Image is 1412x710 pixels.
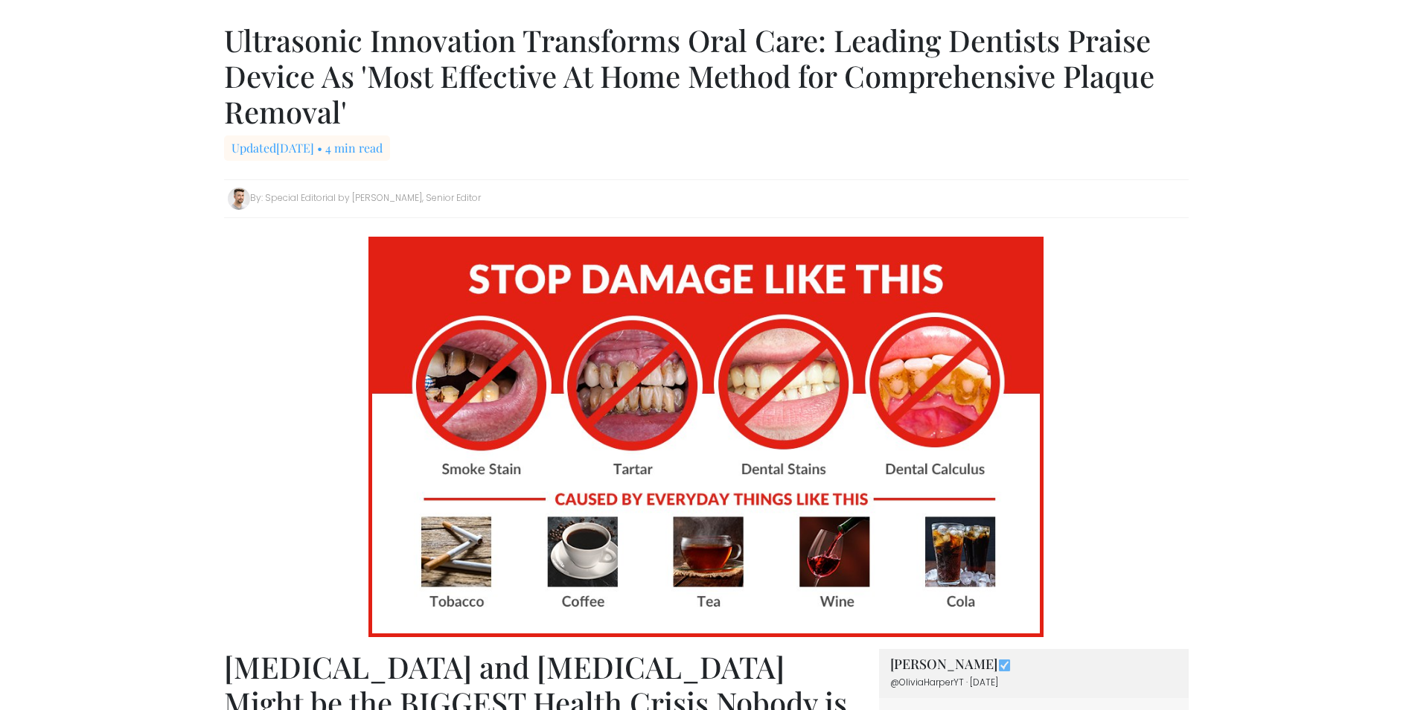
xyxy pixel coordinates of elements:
[224,179,1189,218] div: By: Special Editorial by [PERSON_NAME], Senior Editor
[997,658,1012,672] img: Image
[224,20,1154,131] b: Ultrasonic Innovation Transforms Oral Care: Leading Dentists Praise Device As 'Most Effective At ...
[890,676,998,688] span: @OliviaHarperYT · [DATE]
[228,188,250,210] img: Image
[368,237,1044,637] img: producta1.jpg
[890,656,1178,673] h3: [PERSON_NAME]
[224,135,390,161] span: Updated [DATE] • 4 min read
